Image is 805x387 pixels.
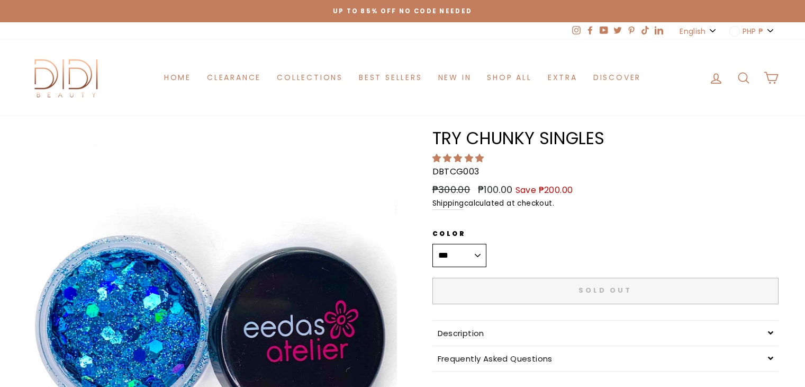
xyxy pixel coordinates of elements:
[27,56,106,100] img: Didi Beauty Co.
[156,68,199,87] a: Home
[269,68,351,87] a: Collections
[578,285,632,295] span: Sold Out
[351,68,430,87] a: Best Sellers
[438,328,484,339] span: Description
[199,68,269,87] a: Clearance
[743,25,764,37] span: PHP ₱
[432,228,486,239] label: Color
[432,198,779,210] small: calculated at checkout.
[156,68,649,87] ul: Primary
[432,182,473,198] span: ₱300.00
[726,22,779,40] button: PHP ₱
[479,68,539,87] a: Shop All
[515,184,573,196] span: Save ₱200.00
[430,68,480,87] a: New in
[432,165,779,179] p: DBTCG003
[432,130,779,147] h1: Try Chunky Singles
[333,7,473,15] span: Up to 85% off NO CODE NEEDED
[540,68,585,87] a: Extra
[676,22,720,40] button: English
[438,353,553,364] span: Frequently Asked Questions
[680,25,705,37] span: English
[585,68,649,87] a: Discover
[432,198,464,210] a: Shipping
[432,152,486,164] span: 4.96 stars
[478,183,513,196] span: ₱100.00
[432,278,779,304] button: Sold Out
